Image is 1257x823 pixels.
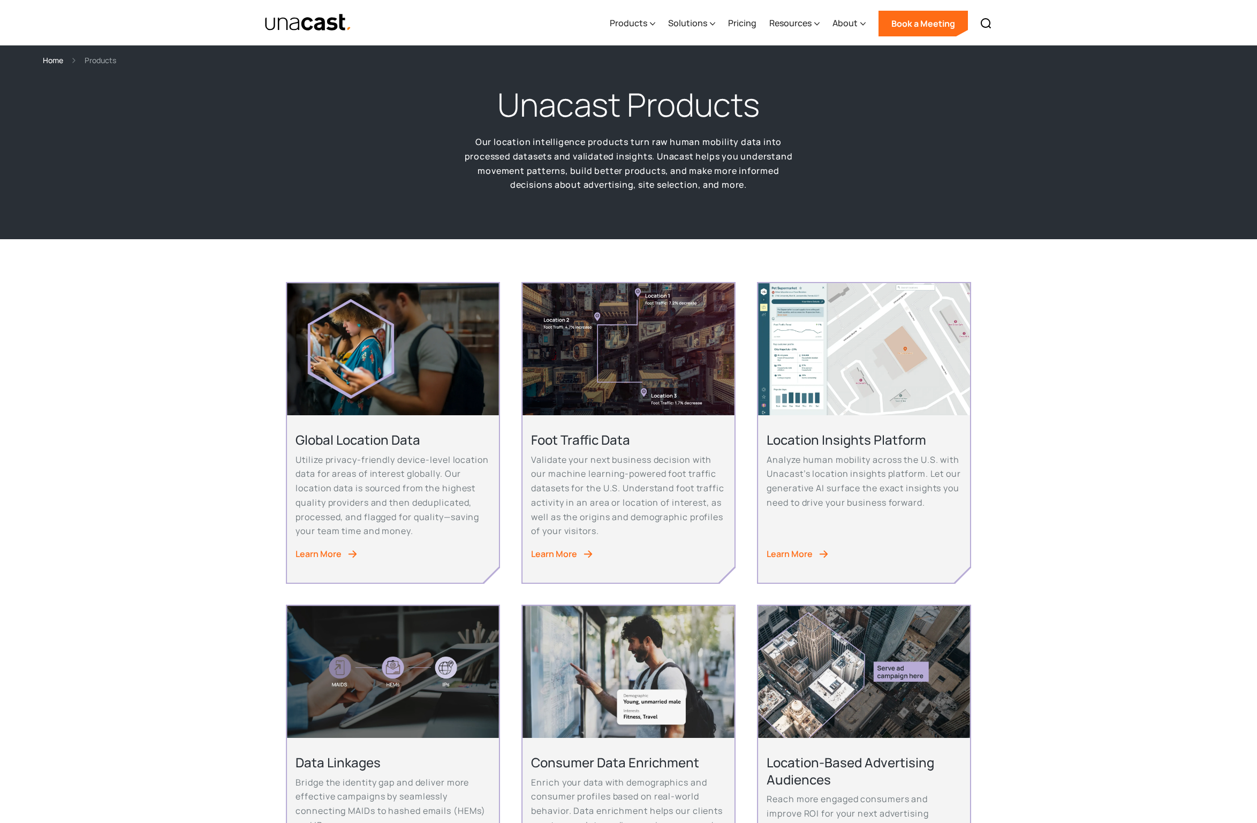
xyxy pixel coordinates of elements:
div: Learn More [296,547,342,561]
a: home [264,13,352,32]
h2: Global Location Data [296,431,490,448]
h2: Foot Traffic Data [531,431,725,448]
div: Products [610,17,647,29]
h2: Data Linkages [296,754,490,771]
p: Analyze human mobility across the U.S. with Unacast’s location insights platform. Let our generat... [767,453,961,510]
p: Utilize privacy-friendly device-level location data for areas of interest globally. Our location ... [296,453,490,538]
div: Products [85,54,116,66]
img: Aerial View of city streets. Serve ad campaign here outlined [758,606,970,738]
a: Home [43,54,63,66]
div: Products [610,2,655,45]
div: About [832,17,858,29]
h2: Consumer Data Enrichment [531,754,725,771]
img: Unacast text logo [264,13,352,32]
div: Resources [769,2,820,45]
div: Solutions [668,2,715,45]
div: Solutions [668,17,707,29]
a: Learn More [531,547,725,561]
div: Resources [769,17,812,29]
h2: Location Insights Platform [767,431,961,448]
p: Validate your next business decision with our machine learning-powered foot traffic datasets for ... [531,453,725,538]
div: About [832,2,866,45]
div: Learn More [767,547,813,561]
h2: Location-Based Advertising Audiences [767,754,961,787]
h1: Unacast Products [497,83,760,126]
a: Learn More [296,547,490,561]
a: Learn More [767,547,961,561]
img: Search icon [980,17,993,30]
p: Our location intelligence products turn raw human mobility data into processed datasets and valid... [463,135,794,192]
a: Pricing [728,2,756,45]
img: An aerial view of a city block with foot traffic data and location data information [523,283,734,415]
a: Book a Meeting [879,11,968,36]
div: Learn More [531,547,577,561]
